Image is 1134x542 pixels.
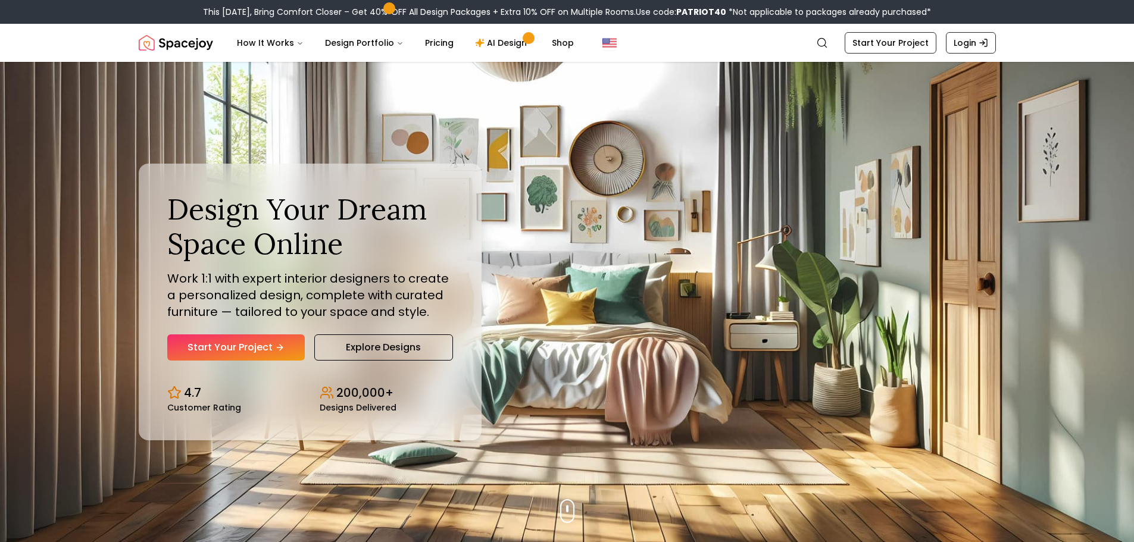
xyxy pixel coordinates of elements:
[726,6,931,18] span: *Not applicable to packages already purchased*
[227,31,583,55] nav: Main
[676,6,726,18] b: PATRIOT40
[184,384,201,401] p: 4.7
[315,31,413,55] button: Design Portfolio
[336,384,393,401] p: 200,000+
[320,403,396,412] small: Designs Delivered
[636,6,726,18] span: Use code:
[167,375,453,412] div: Design stats
[227,31,313,55] button: How It Works
[314,334,453,361] a: Explore Designs
[167,192,453,261] h1: Design Your Dream Space Online
[203,6,931,18] div: This [DATE], Bring Comfort Closer – Get 40% OFF All Design Packages + Extra 10% OFF on Multiple R...
[167,334,305,361] a: Start Your Project
[466,31,540,55] a: AI Design
[845,32,936,54] a: Start Your Project
[602,36,617,50] img: United States
[946,32,996,54] a: Login
[167,403,241,412] small: Customer Rating
[139,31,213,55] a: Spacejoy
[167,270,453,320] p: Work 1:1 with expert interior designers to create a personalized design, complete with curated fu...
[416,31,463,55] a: Pricing
[139,24,996,62] nav: Global
[139,31,213,55] img: Spacejoy Logo
[542,31,583,55] a: Shop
